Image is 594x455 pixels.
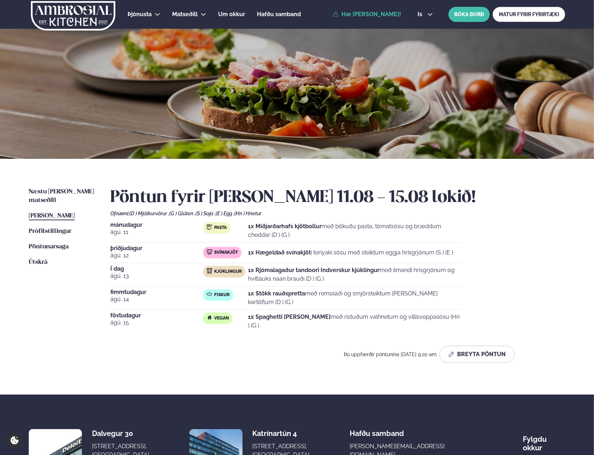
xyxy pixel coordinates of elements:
p: með bökuðu pasta, tómatsósu og bræddum cheddar (D ) (G ) [248,222,462,239]
a: Næstu [PERSON_NAME] matseðill [29,188,96,205]
span: föstudagur [110,313,203,318]
span: Kjúklingur [214,269,242,275]
div: Fylgdu okkur [523,429,565,452]
span: ágú. 11 [110,228,203,236]
p: í teriyaki sósu með steiktum eggja hrísgrjónum (S ) (E ) [248,248,453,257]
p: með ristuðum valhnetum og villisveppasósu (Hn ) (G ) [248,313,462,330]
span: ágú. 14 [110,295,203,304]
span: (D ) Mjólkurvörur , [129,211,169,216]
strong: 1x Stökk rauðspretta [248,290,305,297]
img: pasta.svg [207,224,212,230]
span: Um okkur [218,11,245,18]
a: Útskrá [29,258,47,267]
span: mánudagur [110,222,203,228]
span: Hafðu samband [257,11,301,18]
a: Hæ [PERSON_NAME]! [333,11,401,18]
a: Cookie settings [7,433,22,448]
a: [PERSON_NAME] [29,212,75,220]
span: þriðjudagur [110,245,203,251]
div: Dalvegur 30 [92,429,149,438]
img: chicken.svg [207,268,212,274]
span: ágú. 13 [110,272,203,280]
span: Í dag [110,266,203,272]
span: Pöntunarsaga [29,244,69,250]
span: fimmtudagur [110,289,203,295]
span: Fiskur [214,292,230,298]
span: Svínakjöt [214,250,238,256]
img: fish.svg [207,291,212,297]
span: Þú uppfærðir pöntunina [DATE] 9:20 am [344,351,437,357]
span: Næstu [PERSON_NAME] matseðill [29,189,94,203]
span: Matseðill [172,11,198,18]
span: Hafðu samband [350,423,404,438]
span: ágú. 12 [110,251,203,260]
span: (S ) Soja , [195,211,216,216]
span: is [418,12,424,17]
span: Pasta [214,225,227,231]
span: ágú. 15 [110,318,203,327]
span: [PERSON_NAME] [29,213,75,219]
span: Útskrá [29,259,47,265]
strong: 1x Rjómalagaður tandoori Indverskur kjúklingur [248,267,379,274]
strong: 1x Hægeldað svínakjöt [248,249,311,256]
span: Þjónusta [128,11,152,18]
strong: 1x Miðjarðarhafs kjötbollur [248,223,322,230]
p: með ilmandi hrísgrjónum og hvítlauks naan brauði (D ) (G ) [248,266,462,283]
a: Pöntunarsaga [29,243,69,251]
a: Hafðu samband [257,10,301,19]
a: Þjónusta [128,10,152,19]
h2: Pöntun fyrir [PERSON_NAME] 11.08 - 15.08 lokið! [110,188,565,208]
div: Ofnæmi: [110,211,565,216]
span: (Hn ) Hnetur [234,211,262,216]
img: Vegan.svg [207,315,212,321]
img: logo [30,1,116,31]
strong: 1x Spaghetti [PERSON_NAME] [248,313,331,320]
span: Prófílstillingar [29,228,72,234]
a: Prófílstillingar [29,227,72,236]
img: pork.svg [207,249,212,255]
a: Um okkur [218,10,245,19]
a: Matseðill [172,10,198,19]
button: Breyta Pöntun [439,346,515,363]
span: Vegan [214,316,229,321]
a: MATUR FYRIR FYRIRTÆKI [493,7,565,22]
span: (E ) Egg , [216,211,234,216]
button: BÓKA BORÐ [448,7,490,22]
div: Katrínartún 4 [252,429,309,438]
p: með remolaði og smjörsteiktum [PERSON_NAME] kartöflum (D ) (G ) [248,289,462,307]
button: is [412,12,439,17]
span: (G ) Glúten , [169,211,195,216]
